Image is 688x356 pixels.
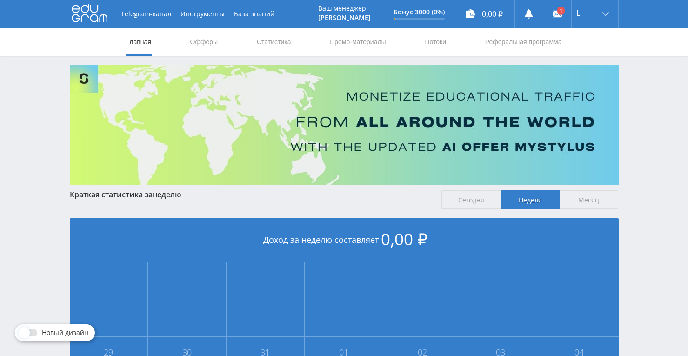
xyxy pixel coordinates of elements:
[560,190,619,209] span: Месяц
[189,28,219,56] a: Офферы
[42,329,88,336] span: Новый дизайн
[305,349,382,356] span: 01
[318,14,371,21] p: [PERSON_NAME]
[70,218,619,262] div: Доход за неделю составляет
[384,349,461,356] span: 02
[394,8,445,16] p: Бонус 3000 (0%)
[70,349,147,356] span: 29
[381,228,427,250] span: 0,00 ₽
[256,28,292,56] a: Статистика
[153,189,181,200] span: неделю
[462,349,539,356] span: 03
[148,349,226,356] span: 30
[329,28,387,56] a: Промо-материалы
[424,28,447,56] a: Потоки
[126,28,152,56] a: Главная
[576,9,580,17] span: L
[501,190,560,209] span: Неделя
[484,28,563,56] a: Реферальная программа
[70,190,433,199] div: Краткая статистика за
[227,349,304,356] span: 31
[441,190,501,209] span: Сегодня
[70,65,619,185] img: Banner
[541,349,618,356] span: 04
[318,5,371,12] p: Ваш менеджер:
